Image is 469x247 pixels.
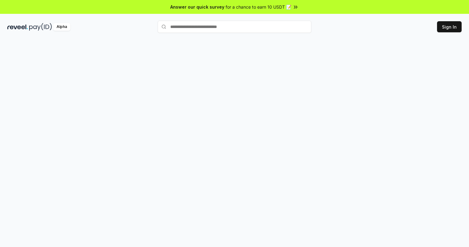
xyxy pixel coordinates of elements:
div: Alpha [53,23,70,31]
button: Sign In [437,21,462,32]
span: Answer our quick survey [170,4,224,10]
img: pay_id [29,23,52,31]
span: for a chance to earn 10 USDT 📝 [226,4,291,10]
img: reveel_dark [7,23,28,31]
